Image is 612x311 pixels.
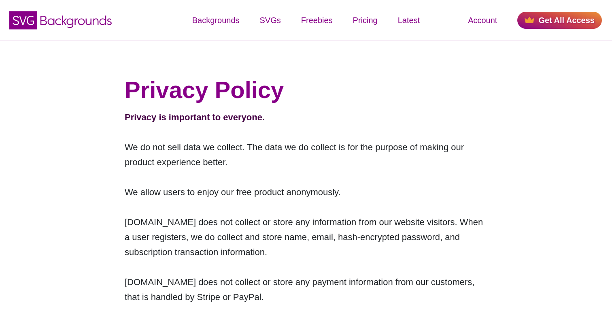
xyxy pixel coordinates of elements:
a: Get All Access [517,12,602,29]
p: [DOMAIN_NAME] does not collect or store any information from our website visitors. When a user re... [125,215,487,260]
a: Account [458,8,507,32]
a: SVGs [250,8,291,32]
p: [DOMAIN_NAME] does not collect or store any payment information from our customers, that is handl... [125,275,487,305]
a: Pricing [343,8,388,32]
strong: Privacy is important to everyone. [125,112,265,122]
p: We allow users to enjoy our free product anonymously. [125,185,487,200]
p: We do not sell data we collect. The data we do collect is for the purpose of making our product e... [125,140,487,170]
h1: Privacy Policy [125,76,487,104]
a: Latest [388,8,430,32]
a: Freebies [291,8,343,32]
a: Backgrounds [182,8,250,32]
